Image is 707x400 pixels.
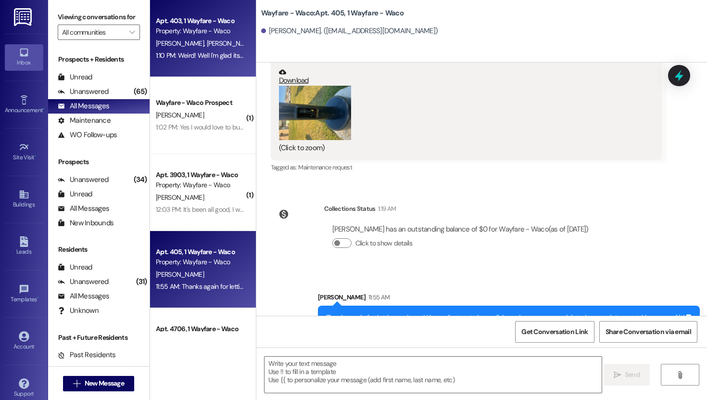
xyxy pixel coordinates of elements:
a: Download [279,68,647,85]
div: Past Residents [58,350,116,360]
div: Residents [48,245,150,255]
b: Wayfare - Waco: Apt. 405, 1 Wayfare - Waco [261,8,404,18]
div: 1:02 PM: Yes I would love to but now my girlfriend died [DATE] morning and I can't do a thing i c... [156,123,450,131]
div: All Messages [58,291,109,301]
div: Property: Wayfare - Waco [156,180,245,190]
span: • [37,295,38,301]
div: 11:55 AM [366,292,390,302]
button: Send [604,364,650,386]
div: 12:03 PM: It's been all good, I was just wondering if there was anyway we could get another garag... [156,205,454,214]
div: Unknown [58,306,99,316]
div: New Inbounds [58,218,114,228]
span: Get Conversation Link [521,327,588,337]
div: Tagged as: [271,160,662,174]
span: Share Conversation via email [606,327,691,337]
div: Apt. 403, 1 Wayfare - Waco [156,16,245,26]
div: Property: Wayfare - Waco [156,257,245,267]
label: Viewing conversations for [58,10,140,25]
div: Apt. 4706, 1 Wayfare - Waco [156,324,245,334]
div: (31) [134,274,150,289]
div: Unanswered [58,175,109,185]
div: Future Residents [58,364,123,374]
span: New Message [85,378,124,388]
button: Get Conversation Link [515,321,594,343]
div: Apt. 405, 1 Wayfare - Waco [156,247,245,257]
div: [PERSON_NAME]. ([EMAIL_ADDRESS][DOMAIN_NAME]) [261,26,438,36]
div: Unread [58,189,92,199]
span: • [43,105,44,112]
div: [PERSON_NAME] has an outstanding balance of $0 for Wayfare - Waco (as of [DATE]) [332,224,589,234]
img: ResiDesk Logo [14,8,34,26]
i:  [129,28,135,36]
i:  [676,371,683,379]
a: Buildings [5,186,43,212]
i:  [614,371,621,379]
div: Unread [58,262,92,272]
div: Unread [58,72,92,82]
span: • [35,153,36,159]
div: Prospects + Residents [48,54,150,65]
button: New Message [63,376,134,391]
div: Prospects [48,157,150,167]
div: Apt. 3903, 1 Wayfare - Waco [156,170,245,180]
div: All Messages [58,204,109,214]
button: Zoom image [279,86,351,140]
div: Collections Status [324,204,376,214]
div: WO Follow-ups [58,130,117,140]
span: Send [625,370,640,380]
div: Maintenance [58,116,111,126]
span: [PERSON_NAME] [156,39,207,48]
div: 1:10 PM: Weird! Well I'm glad its better now. Has the garage door given you any more problems? [156,51,419,60]
div: Property: Wayfare - Waco [156,26,245,36]
div: 11:55 AM: Thanks again for letting us know! Yes, unfortunately we did receive some complaints. I ... [156,282,510,291]
span: [PERSON_NAME] [206,39,254,48]
div: Wayfare - Waco Prospect [156,98,245,108]
a: Inbox [5,44,43,70]
div: Unanswered [58,87,109,97]
div: All Messages [58,101,109,111]
div: (34) [131,172,150,187]
a: Account [5,328,43,354]
div: Unanswered [58,277,109,287]
span: [PERSON_NAME] [156,111,204,119]
div: Past + Future Residents [48,333,150,343]
i:  [73,380,80,387]
span: [PERSON_NAME] [156,270,204,279]
input: All communities [62,25,125,40]
div: [PERSON_NAME] [318,292,700,306]
label: Click to show details [355,238,412,248]
button: Share Conversation via email [599,321,697,343]
div: Thanks again for letting us know! Yes, unfortunately we did receive some complaints. I appreciate... [326,313,684,323]
a: Site Visit • [5,139,43,165]
span: Maintenance request [298,163,352,171]
a: Leads [5,233,43,259]
a: Templates • [5,281,43,307]
div: (Click to zoom) [279,143,647,153]
div: (65) [131,84,150,99]
div: 1:19 AM [376,204,396,214]
span: [PERSON_NAME] [156,193,204,202]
